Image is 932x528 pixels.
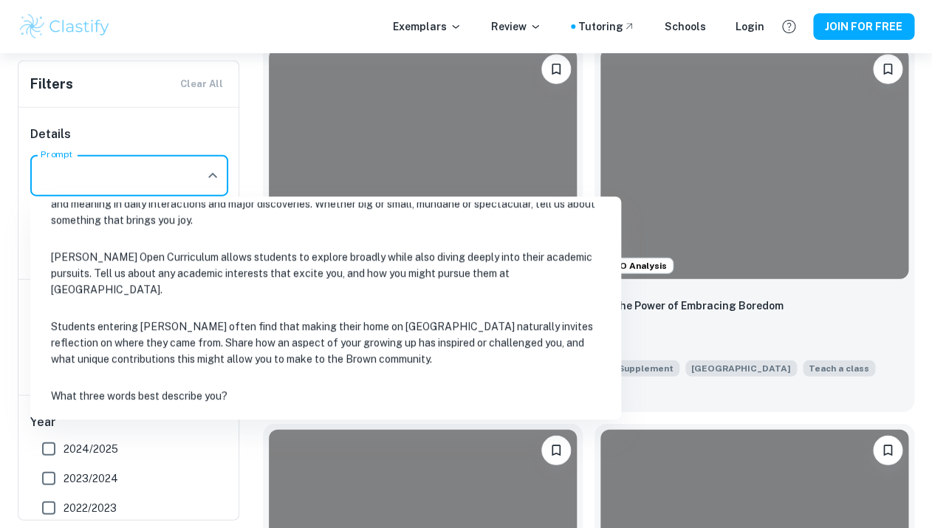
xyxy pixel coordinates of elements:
button: Please log in to bookmark exemplars [873,55,902,84]
a: AO AnalysisPlease log in to bookmark exemplarsThe Power of Embracing BoredomSupplement[GEOGRAPHIC... [595,43,914,413]
span: Supplement [612,360,679,377]
p: Review [491,18,541,35]
a: Tutoring [578,18,635,35]
img: Clastify logo [18,12,112,41]
span: 2022/2023 [64,500,117,516]
li: Students entering [PERSON_NAME] often find that making their home on [GEOGRAPHIC_DATA] naturally ... [36,310,615,377]
a: Login [736,18,764,35]
span: [GEOGRAPHIC_DATA] [685,360,797,377]
h6: Year [30,414,228,431]
a: Schools [665,18,706,35]
span: 2024/2025 [64,441,118,457]
span: AO Analysis [607,259,673,272]
span: If you could teach a class on any one thing, whether academic or otherwise, what would it be? [803,359,875,377]
button: Please log in to bookmark exemplars [873,436,902,465]
button: Please log in to bookmark exemplars [541,55,571,84]
li: [PERSON_NAME] Open Curriculum allows students to explore broadly while also diving deeply into th... [36,241,615,307]
button: Close [202,165,223,186]
h6: Filters [30,74,73,95]
span: 2023/2024 [64,470,118,487]
li: Brown students care deeply about their work and the world around them. Students find contentment,... [36,171,615,238]
button: Help and Feedback [776,14,801,39]
li: What three words best describe you? [36,380,615,414]
button: JOIN FOR FREE [813,13,914,40]
p: Exemplars [393,18,462,35]
label: Prompt [41,148,73,161]
p: The Power of Embracing Boredom [612,298,784,314]
span: Teach a class [809,362,869,375]
h6: Details [30,126,228,143]
button: Please log in to bookmark exemplars [541,436,571,465]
